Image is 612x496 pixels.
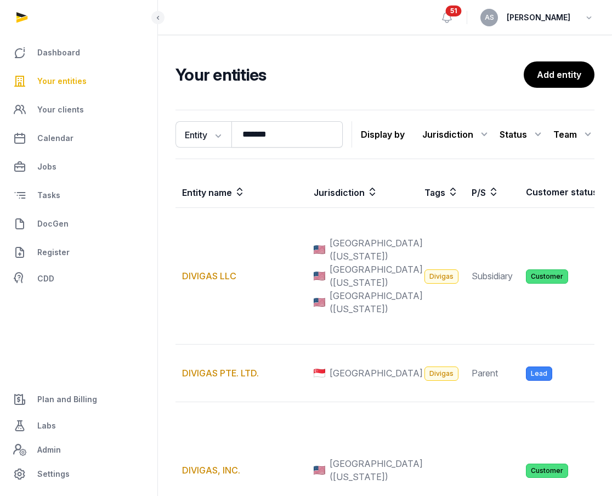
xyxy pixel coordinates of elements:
span: [GEOGRAPHIC_DATA] ([US_STATE]) [330,289,423,315]
button: AS [480,9,498,26]
div: Jurisdiction [422,126,491,143]
div: Team [553,126,594,143]
span: [GEOGRAPHIC_DATA] [330,367,423,380]
span: Jobs [37,160,56,173]
th: Tags [418,177,465,208]
span: Dashboard [37,46,80,59]
span: CDD [37,272,54,285]
p: Display by [361,126,405,143]
span: [GEOGRAPHIC_DATA] ([US_STATE]) [330,263,423,289]
span: Divigas [424,269,458,284]
a: Jobs [9,154,149,180]
span: Calendar [37,132,73,145]
a: DIVIGAS PTE. LTD. [182,368,259,379]
a: DocGen [9,211,149,237]
a: Your entities [9,68,149,94]
a: Plan and Billing [9,386,149,413]
span: Settings [37,467,70,481]
th: Jurisdiction [307,177,418,208]
span: Labs [37,419,56,432]
th: Customer status [519,177,604,208]
span: Lead [526,367,552,381]
span: Plan and Billing [37,393,97,406]
th: P/S [465,177,519,208]
span: AS [485,14,494,21]
span: [PERSON_NAME] [507,11,570,24]
a: CDD [9,268,149,290]
span: Your entities [37,75,87,88]
td: Parent [465,345,519,402]
a: Dashboard [9,40,149,66]
span: [GEOGRAPHIC_DATA] ([US_STATE]) [330,457,423,483]
a: DIVIGAS LLC [182,270,236,281]
a: Your clients [9,97,149,123]
span: Tasks [37,189,60,202]
span: Customer [526,464,568,478]
a: Admin [9,439,149,461]
span: [GEOGRAPHIC_DATA] ([US_STATE]) [330,236,423,263]
span: Divigas [424,367,458,381]
span: Your clients [37,103,84,116]
a: Labs [9,413,149,439]
a: Settings [9,461,149,487]
a: Register [9,239,149,266]
span: Customer [526,269,568,284]
h2: Your entities [175,65,524,84]
a: Calendar [9,125,149,151]
span: Register [37,246,70,259]
td: Subsidiary [465,208,519,345]
span: 51 [446,5,462,16]
span: DocGen [37,217,69,230]
button: Entity [175,121,231,148]
span: Admin [37,443,61,456]
a: Add entity [524,61,594,88]
div: Status [500,126,545,143]
a: Tasks [9,182,149,208]
a: DIVIGAS, INC. [182,465,240,476]
th: Entity name [175,177,307,208]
